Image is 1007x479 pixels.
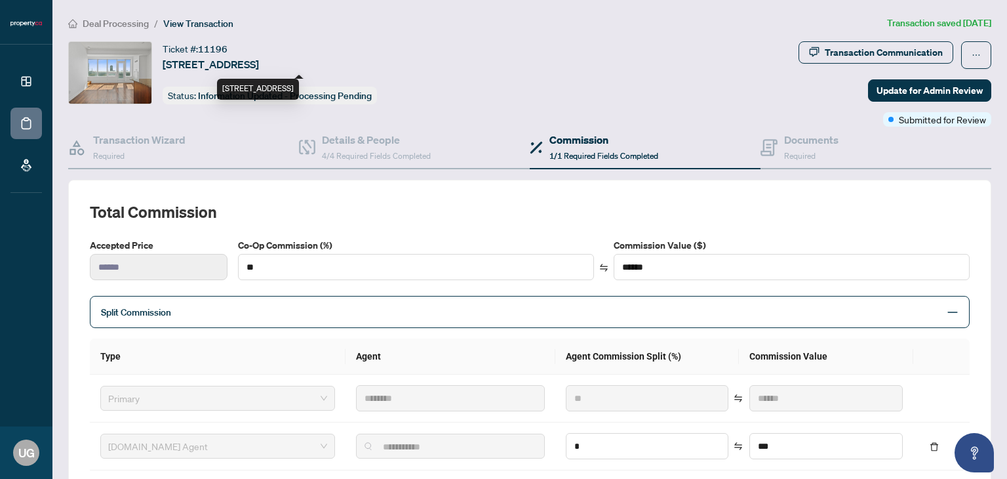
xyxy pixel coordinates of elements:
th: Agent [346,339,555,375]
span: Property.ca Agent [108,436,327,456]
span: swap [734,442,743,451]
span: View Transaction [163,18,233,30]
h4: Commission [549,132,658,148]
span: 11196 [198,43,227,55]
div: [STREET_ADDRESS] [217,79,299,100]
button: Transaction Communication [799,41,953,64]
h4: Transaction Wizard [93,132,186,148]
span: delete [930,442,939,451]
span: swap [734,394,743,403]
div: Split Commission [90,296,970,328]
label: Accepted Price [90,238,227,253]
th: Commission Value [739,339,913,375]
span: [STREET_ADDRESS] [163,56,259,72]
span: Information Updated - Processing Pending [198,90,372,102]
label: Co-Op Commission (%) [238,238,594,253]
span: minus [947,306,958,318]
span: Required [93,151,125,161]
th: Agent Commission Split (%) [555,339,739,375]
h4: Documents [784,132,839,148]
span: Primary [108,388,327,408]
span: 1/1 Required Fields Completed [549,151,658,161]
article: Transaction saved [DATE] [887,16,991,31]
h4: Details & People [322,132,431,148]
div: Status: [163,87,377,104]
h2: Total Commission [90,201,970,222]
span: Required [784,151,816,161]
span: Submitted for Review [899,112,986,127]
span: swap [599,263,608,272]
span: UG [18,444,35,462]
div: Transaction Communication [825,42,943,63]
span: Update for Admin Review [877,80,983,101]
span: home [68,19,77,28]
li: / [154,16,158,31]
span: Deal Processing [83,18,149,30]
img: search_icon [365,442,372,450]
th: Type [90,339,346,375]
button: Update for Admin Review [868,79,991,102]
span: ellipsis [972,51,981,60]
span: 4/4 Required Fields Completed [322,151,431,161]
img: logo [10,20,42,28]
img: IMG-C12377219_1.jpg [69,42,151,104]
span: Split Commission [101,306,171,318]
label: Commission Value ($) [614,238,970,253]
div: Ticket #: [163,41,227,56]
button: Open asap [955,433,994,472]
